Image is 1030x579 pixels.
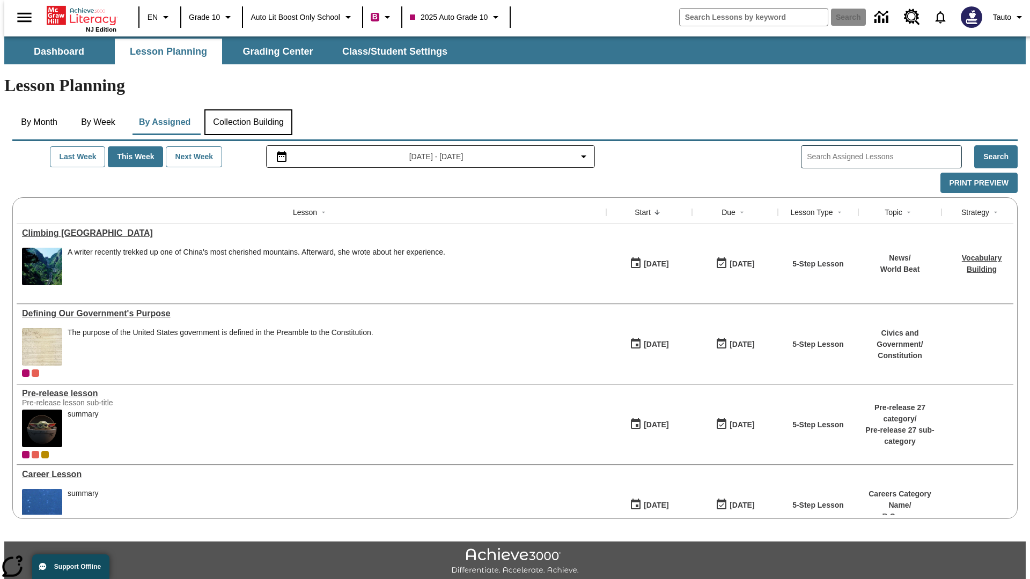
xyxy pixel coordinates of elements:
p: Pre-release 27 category / [864,402,936,425]
span: Tauto [993,12,1011,23]
p: Careers Category Name / [864,488,936,511]
div: summary [68,489,99,526]
div: Current Class [22,369,30,377]
p: B Careers [864,511,936,522]
button: School: Auto Lit Boost only School, Select your school [246,8,359,27]
div: [DATE] [644,499,668,512]
button: Profile/Settings [989,8,1030,27]
button: 07/22/25: First time the lesson was available [626,254,672,274]
div: New 2025 class [41,451,49,458]
div: [DATE] [730,499,754,512]
svg: Collapse Date Range Filter [577,150,590,163]
button: Open side menu [9,2,40,33]
button: Support Offline [32,554,109,579]
button: Sort [651,206,664,219]
img: fish [22,489,62,526]
span: EN [148,12,158,23]
button: Next Week [166,146,222,167]
img: Achieve3000 Differentiate Accelerate Achieve [451,548,579,575]
div: [DATE] [730,257,754,271]
input: Search Assigned Lessons [807,149,961,165]
div: Lesson Type [790,207,833,218]
div: OL 2025 Auto Grade 11 [32,369,39,377]
p: 5-Step Lesson [792,339,844,350]
button: This Week [108,146,163,167]
button: 07/01/25: First time the lesson was available [626,334,672,354]
div: Defining Our Government's Purpose [22,309,601,318]
a: Resource Center, Will open in new tab [897,3,926,32]
div: Home [47,4,116,33]
span: Grade 10 [189,12,220,23]
button: Class/Student Settings [334,39,456,64]
img: 6000 stone steps to climb Mount Tai in Chinese countryside [22,248,62,285]
button: By Week [71,109,125,135]
button: Sort [735,206,748,219]
button: 01/17/26: Last day the lesson can be accessed [712,495,758,515]
span: Support Offline [54,563,101,570]
div: SubNavbar [4,39,457,64]
div: summary [68,410,99,447]
a: Defining Our Government's Purpose, Lessons [22,309,601,318]
button: Boost Class color is violet red. Change class color [366,8,398,27]
span: Auto Lit Boost only School [251,12,340,23]
div: Climbing Mount Tai [22,228,601,238]
button: Language: EN, Select a language [143,8,177,27]
span: [DATE] - [DATE] [409,151,464,162]
a: Pre-release lesson, Lessons [22,389,601,398]
a: Career Lesson, Lessons [22,470,601,479]
img: Avatar [961,6,982,28]
div: summary [68,410,99,419]
button: 06/30/26: Last day the lesson can be accessed [712,254,758,274]
p: World Beat [880,264,920,275]
button: Last Week [50,146,105,167]
p: 5-Step Lesson [792,258,844,270]
button: Collection Building [204,109,292,135]
span: NJ Edition [86,26,116,33]
span: Lesson Planning [130,46,207,58]
p: Pre-release 27 sub-category [864,425,936,447]
button: Class: 2025 Auto Grade 10, Select your class [406,8,506,27]
a: Climbing Mount Tai, Lessons [22,228,601,238]
p: Constitution [864,350,936,361]
button: By Month [12,109,66,135]
span: Current Class [22,451,30,458]
div: Topic [885,207,902,218]
span: Class/Student Settings [342,46,447,58]
div: The purpose of the United States government is defined in the Preamble to the Constitution. [68,328,373,366]
div: summary [68,489,99,498]
div: Pre-release lesson sub-title [22,398,183,407]
button: Sort [317,206,330,219]
a: Home [47,5,116,26]
div: Strategy [961,207,989,218]
button: Sort [902,206,915,219]
div: [DATE] [644,418,668,432]
div: Pre-release lesson [22,389,601,398]
p: News / [880,253,920,264]
button: 03/31/26: Last day the lesson can be accessed [712,334,758,354]
div: SubNavbar [4,36,1026,64]
div: [DATE] [730,338,754,351]
img: This historic document written in calligraphic script on aged parchment, is the Preamble of the C... [22,328,62,366]
button: Print Preview [940,173,1018,194]
h1: Lesson Planning [4,76,1026,95]
div: [DATE] [644,257,668,271]
div: A writer recently trekked up one of China's most cherished mountains. Afterward, she wrote about ... [68,248,445,285]
div: [DATE] [644,338,668,351]
button: Lesson Planning [115,39,222,64]
button: Dashboard [5,39,113,64]
button: Sort [833,206,846,219]
button: By Assigned [130,109,199,135]
div: OL 2025 Auto Grade 11 [32,451,39,458]
button: Select the date range menu item [271,150,591,163]
button: 01/13/25: First time the lesson was available [626,495,672,515]
span: Grading Center [242,46,313,58]
p: Civics and Government / [864,328,936,350]
button: 01/22/25: First time the lesson was available [626,414,672,435]
button: Grading Center [224,39,332,64]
